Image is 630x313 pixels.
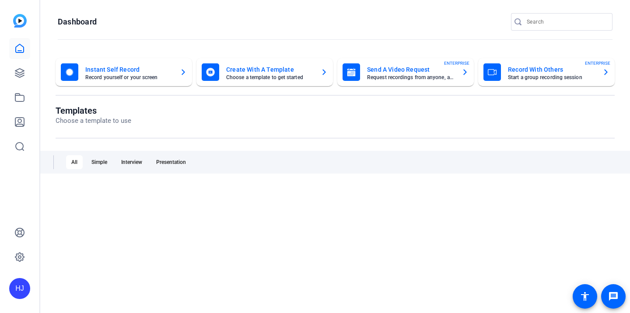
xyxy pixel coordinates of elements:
button: Create With A TemplateChoose a template to get started [196,58,333,86]
mat-card-subtitle: Start a group recording session [508,75,595,80]
h1: Dashboard [58,17,97,27]
mat-card-title: Instant Self Record [85,64,173,75]
h1: Templates [56,105,131,116]
div: Presentation [151,155,191,169]
input: Search [527,17,605,27]
div: All [66,155,83,169]
mat-card-title: Record With Others [508,64,595,75]
mat-card-subtitle: Request recordings from anyone, anywhere [367,75,455,80]
mat-card-title: Create With A Template [226,64,314,75]
img: blue-gradient.svg [13,14,27,28]
button: Instant Self RecordRecord yourself or your screen [56,58,192,86]
mat-card-subtitle: Record yourself or your screen [85,75,173,80]
span: ENTERPRISE [444,60,469,66]
button: Send A Video RequestRequest recordings from anyone, anywhereENTERPRISE [337,58,474,86]
span: ENTERPRISE [585,60,610,66]
p: Choose a template to use [56,116,131,126]
mat-card-subtitle: Choose a template to get started [226,75,314,80]
div: Interview [116,155,147,169]
mat-icon: accessibility [580,291,590,302]
div: Simple [86,155,112,169]
div: HJ [9,278,30,299]
mat-card-title: Send A Video Request [367,64,455,75]
mat-icon: message [608,291,619,302]
button: Record With OthersStart a group recording sessionENTERPRISE [478,58,615,86]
